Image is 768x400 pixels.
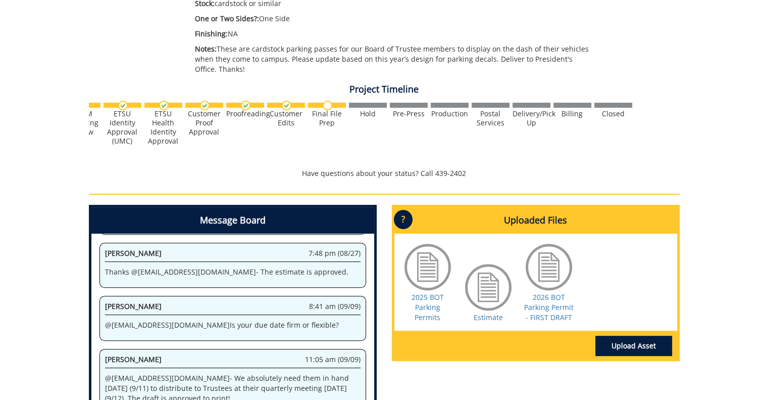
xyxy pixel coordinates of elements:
div: Closed [594,109,632,118]
div: Delivery/Pick Up [513,109,550,127]
img: no [323,101,332,110]
p: Thanks @ [EMAIL_ADDRESS][DOMAIN_NAME] - The estimate is approved. [105,267,361,277]
span: One or Two Sides?: [195,14,259,23]
img: checkmark [118,101,128,110]
h4: Message Board [91,207,374,234]
h4: Uploaded Files [394,207,677,234]
p: NA [195,29,590,39]
p: These are cardstock parking passes for our Board of Trustee members to display on the dash of the... [195,44,590,74]
span: Finishing: [195,29,228,38]
div: Customer Proof Approval [185,109,223,137]
div: Customer Edits [267,109,305,127]
div: Billing [553,109,591,118]
div: ETSU Identity Approval (UMC) [104,109,141,146]
div: Postal Services [472,109,509,127]
a: 2026 BOT Parking Permit - FIRST DRAFT [524,292,574,322]
div: Proofreading [226,109,264,118]
span: 7:48 pm (08/27) [309,248,361,258]
h4: Project Timeline [89,84,680,95]
img: checkmark [241,101,250,110]
a: Estimate [474,313,503,322]
p: One Side [195,14,590,24]
div: Final File Prep [308,109,346,127]
p: Have questions about your status? Call 439-2402 [89,168,680,179]
a: 2025 BOT Parking Permits [412,292,444,322]
div: Pre-Press [390,109,428,118]
span: 11:05 am (09/09) [305,354,361,365]
div: Production [431,109,469,118]
div: Hold [349,109,387,118]
a: Upload Asset [595,336,672,356]
span: [PERSON_NAME] [105,248,162,258]
span: Notes: [195,44,217,54]
div: ETSU Health Identity Approval [144,109,182,146]
img: checkmark [159,101,169,110]
span: [PERSON_NAME] [105,354,162,364]
img: checkmark [282,101,291,110]
span: [PERSON_NAME] [105,301,162,311]
p: @ [EMAIL_ADDRESS][DOMAIN_NAME] Is your due date firm or flexible? [105,320,361,330]
span: 8:41 am (09/09) [309,301,361,312]
p: ? [394,210,413,229]
img: checkmark [200,101,210,110]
